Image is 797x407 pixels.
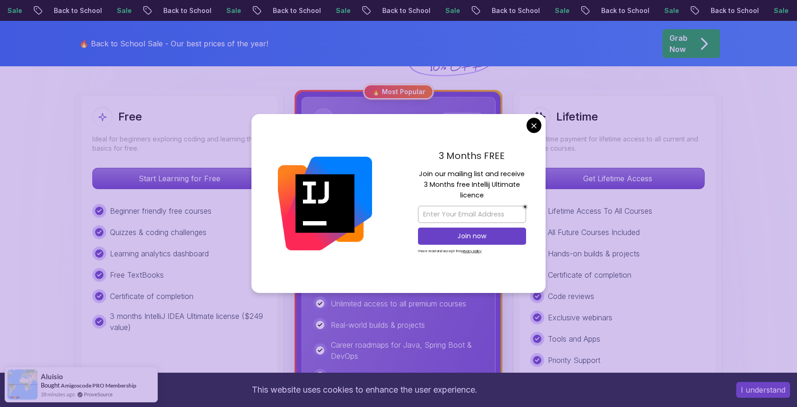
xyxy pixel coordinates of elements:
[110,291,193,302] p: Certificate of completion
[110,227,206,238] p: Quizzes & coding challenges
[686,6,749,15] p: Back to School
[548,269,631,280] p: Certificate of completion
[548,248,640,259] p: Hands-on builds & projects
[311,6,341,15] p: Sale
[736,382,790,398] button: Accept cookies
[248,6,311,15] p: Back to School
[118,109,142,124] h2: Free
[41,382,60,389] span: Bought
[92,6,122,15] p: Sale
[467,6,530,15] p: Back to School
[92,134,267,153] p: Ideal for beginners exploring coding and learning the basics for free.
[548,355,600,366] p: Priority Support
[110,311,267,333] p: 3 months IntelliJ IDEA Ultimate license ($249 value)
[331,339,484,362] p: Career roadmaps for Java, Spring Boot & DevOps
[29,6,92,15] p: Back to School
[749,6,779,15] p: Sale
[577,6,640,15] p: Back to School
[530,174,705,183] a: Get Lifetime Access
[7,380,722,400] div: This website uses cookies to enhance the user experience.
[202,6,231,15] p: Sale
[110,248,209,259] p: Learning analytics dashboard
[110,205,212,216] p: Beginner friendly free courses
[556,109,598,124] h2: Lifetime
[548,205,652,216] p: Lifetime Access To All Courses
[548,333,600,344] p: Tools and Apps
[530,168,705,189] button: Get Lifetime Access
[92,174,267,183] a: Start Learning for Free
[110,269,164,280] p: Free TextBooks
[339,111,357,126] h2: Pro
[84,390,113,398] a: ProveSource
[7,369,38,400] img: provesource social proof notification image
[79,38,268,49] p: 🔥 Back to School Sale - Our best prices of the year!
[531,168,704,189] p: Get Lifetime Access
[548,291,594,302] p: Code reviews
[548,312,612,323] p: Exclusive webinars
[421,6,450,15] p: Sale
[669,32,688,55] p: Grab Now
[41,390,75,398] span: 28 minutes ago
[41,373,63,381] span: Aluisio
[530,134,705,153] p: One-time payment for lifetime access to all current and future courses.
[331,319,425,331] p: Real-world builds & projects
[92,168,267,189] button: Start Learning for Free
[530,6,560,15] p: Sale
[61,382,136,389] a: Amigoscode PRO Membership
[358,6,421,15] p: Back to School
[93,168,266,189] p: Start Learning for Free
[640,6,669,15] p: Sale
[331,370,416,382] p: Unlimited Kanban Boards
[139,6,202,15] p: Back to School
[548,227,640,238] p: All Future Courses Included
[331,298,466,309] p: Unlimited access to all premium courses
